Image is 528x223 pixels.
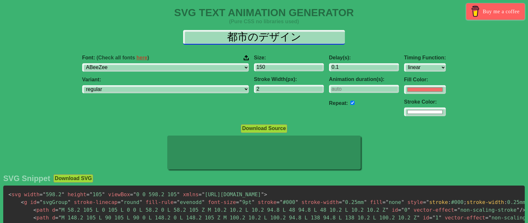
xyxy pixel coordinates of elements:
span: " [177,191,180,198]
span: vector-effect [445,215,485,221]
span: stroke [429,199,448,205]
span: = [339,199,342,205]
span: 0.25mm [339,199,367,205]
span: < [33,215,37,221]
span: " [139,199,143,205]
span: round [117,199,142,205]
img: Buy me a coffee [470,6,481,17]
span: path [33,215,49,221]
span: stroke [258,199,277,205]
span: " [202,191,205,198]
span: " [133,191,136,198]
span: 105 [86,191,105,198]
label: Delay(s): [329,55,399,61]
span: " [90,191,93,198]
span: < [21,199,24,205]
span: 9pt [236,199,255,205]
span: vector-effect [413,207,454,213]
span: = [454,207,457,213]
label: Stroke Width(px): [254,76,324,82]
span: " [364,199,367,205]
span: = [398,207,401,213]
span: " [239,199,242,205]
label: Timing Function: [404,55,446,61]
span: = [236,199,239,205]
span: [URL][DOMAIN_NAME] [199,191,264,198]
span: fill [370,199,383,205]
span: = [37,199,40,205]
button: Download Source [241,124,287,133]
span: height [68,191,86,198]
span: style [407,199,423,205]
span: > [264,191,267,198]
input: 0.1s [329,63,399,71]
input: auto [329,85,399,93]
span: ; [464,199,467,205]
label: Stroke Color: [404,99,446,105]
span: 0 [398,207,411,213]
span: " [407,207,411,213]
span: " [252,199,255,205]
span: = [429,215,432,221]
span: =" [423,199,429,205]
img: Upload your font [244,55,249,61]
span: " [58,207,61,213]
span: = [485,215,489,221]
span: g [21,199,27,205]
input: 2px [254,85,324,93]
span: M 148.2 105 L 90 105 L 90 0 L 148.2 0 L 148.2 105 Z M 100.2 10.2 L 100.2 94.8 L 138 94.8 L 138 10... [55,215,420,221]
span: /> [520,207,526,213]
span: Buy me a coffee [483,6,520,17]
span: path [33,207,49,213]
span: = [39,191,43,198]
span: stroke-linecap [74,199,117,205]
span: = [86,191,90,198]
span: svg [8,191,21,198]
span: xmlns [183,191,199,198]
span: " [202,199,205,205]
span: " [39,199,43,205]
span: " [489,215,492,221]
label: Fill Color: [404,77,446,83]
span: 1 [429,215,442,221]
span: stroke-width [302,199,339,205]
span: " [401,207,404,213]
span: " [61,191,65,198]
span: = [117,199,121,205]
span: 0 0 598.2 105 [130,191,180,198]
input: Input Text Here [183,30,345,45]
span: svgGroup [37,199,71,205]
span: " [432,215,435,221]
span: Font: [82,55,149,61]
span: " [121,199,124,205]
span: " [457,207,460,213]
span: " [401,199,404,205]
span: d [52,215,55,221]
span: id [423,215,429,221]
h2: SVG Snippet [3,174,50,183]
span: = [382,199,386,205]
span: stroke-width [467,199,504,205]
label: Repeat: [329,100,348,106]
span: " [102,191,105,198]
span: " [342,199,345,205]
a: here [137,55,148,60]
span: id [392,207,398,213]
span: id [30,199,36,205]
span: = [55,215,59,221]
span: non-scaling-stroke [454,207,520,213]
input: auto [350,101,355,105]
span: : [448,199,451,205]
span: " [43,191,46,198]
span: viewBox [108,191,130,198]
span: < [33,207,37,213]
span: " [177,199,180,205]
input: 100 [254,63,324,71]
span: = [199,191,202,198]
span: none [382,199,404,205]
span: evenodd [174,199,205,205]
a: Buy me a coffee [466,3,525,20]
span: " [386,199,389,205]
span: fill-rule [146,199,174,205]
span: (Check all fonts ) [96,55,149,60]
